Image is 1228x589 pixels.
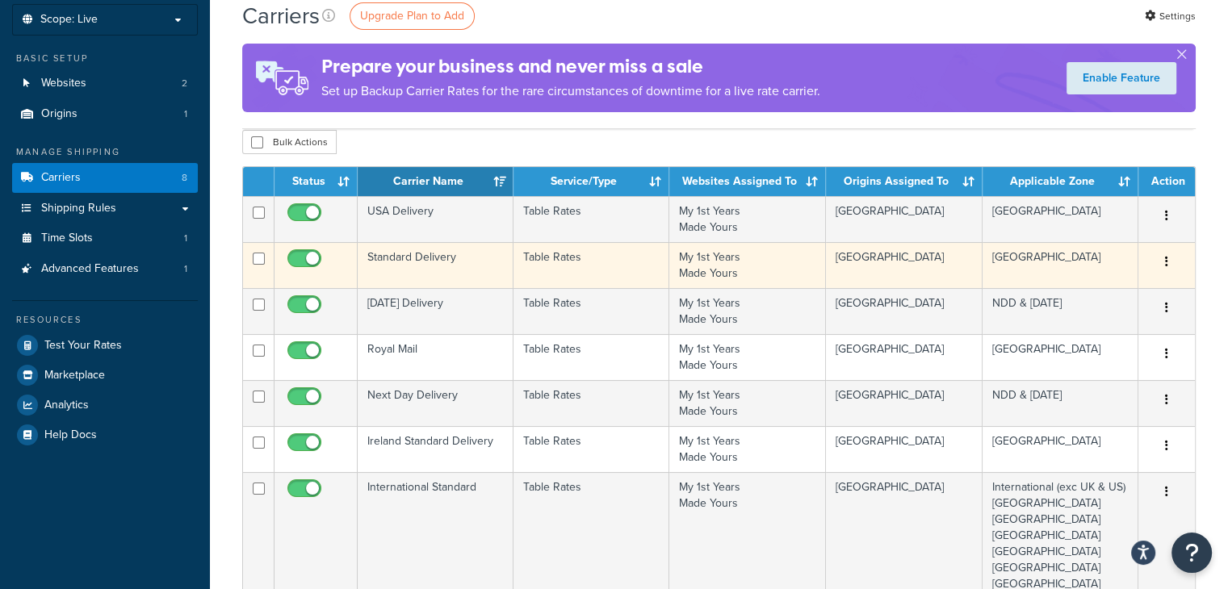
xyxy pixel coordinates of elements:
a: Carriers 8 [12,163,198,193]
a: Enable Feature [1067,62,1176,94]
a: Advanced Features 1 [12,254,198,284]
td: My 1st Years Made Yours [669,242,826,288]
td: [GEOGRAPHIC_DATA] [983,242,1138,288]
td: USA Delivery [358,196,513,242]
h4: Prepare your business and never miss a sale [321,53,820,80]
span: 1 [184,232,187,245]
span: Marketplace [44,369,105,382]
th: Status: activate to sort column ascending [275,167,358,196]
td: My 1st Years Made Yours [669,334,826,380]
img: ad-rules-rateshop-fe6ec290ccb7230408bd80ed9643f0289d75e0ffd9eb532fc0e269fcd187b520.png [242,44,321,112]
a: Marketplace [12,361,198,390]
span: 1 [184,262,187,276]
td: NDD & [DATE] [983,288,1138,334]
td: [GEOGRAPHIC_DATA] [826,288,983,334]
td: My 1st Years Made Yours [669,426,826,472]
span: Scope: Live [40,13,98,27]
li: Origins [12,99,198,129]
td: [GEOGRAPHIC_DATA] [983,334,1138,380]
td: Standard Delivery [358,242,513,288]
li: Carriers [12,163,198,193]
span: Analytics [44,399,89,412]
a: Upgrade Plan to Add [350,2,475,30]
th: Websites Assigned To: activate to sort column ascending [669,167,826,196]
span: Carriers [41,171,81,185]
td: Table Rates [513,196,669,242]
td: Royal Mail [358,334,513,380]
th: Applicable Zone: activate to sort column ascending [983,167,1138,196]
span: Advanced Features [41,262,139,276]
button: Open Resource Center [1171,533,1212,573]
li: Advanced Features [12,254,198,284]
a: Origins 1 [12,99,198,129]
p: Set up Backup Carrier Rates for the rare circumstances of downtime for a live rate carrier. [321,80,820,102]
td: [DATE] Delivery [358,288,513,334]
a: Analytics [12,391,198,420]
a: Test Your Rates [12,331,198,360]
td: Table Rates [513,288,669,334]
td: [GEOGRAPHIC_DATA] [826,426,983,472]
span: 1 [184,107,187,121]
span: Time Slots [41,232,93,245]
span: Websites [41,77,86,90]
div: Basic Setup [12,52,198,65]
span: Origins [41,107,78,121]
span: Shipping Rules [41,202,116,215]
a: Shipping Rules [12,194,198,223]
span: 8 [182,171,187,185]
li: Websites [12,69,198,98]
a: Settings [1145,5,1196,27]
th: Origins Assigned To: activate to sort column ascending [826,167,983,196]
a: Websites 2 [12,69,198,98]
span: Test Your Rates [44,339,122,353]
th: Service/Type: activate to sort column ascending [513,167,669,196]
div: Resources [12,313,198,327]
div: Manage Shipping [12,145,198,159]
li: Time Slots [12,223,198,253]
a: Time Slots 1 [12,223,198,253]
td: NDD & [DATE] [983,380,1138,426]
a: Help Docs [12,420,198,449]
span: Help Docs [44,428,97,442]
td: Table Rates [513,334,669,380]
td: Table Rates [513,380,669,426]
span: Upgrade Plan to Add [360,7,464,24]
td: [GEOGRAPHIC_DATA] [826,334,983,380]
th: Action [1138,167,1195,196]
td: Table Rates [513,242,669,288]
td: [GEOGRAPHIC_DATA] [826,242,983,288]
td: My 1st Years Made Yours [669,380,826,426]
td: Ireland Standard Delivery [358,426,513,472]
td: My 1st Years Made Yours [669,196,826,242]
th: Carrier Name: activate to sort column ascending [358,167,513,196]
td: Next Day Delivery [358,380,513,426]
button: Bulk Actions [242,130,337,154]
td: [GEOGRAPHIC_DATA] [826,380,983,426]
td: My 1st Years Made Yours [669,288,826,334]
td: [GEOGRAPHIC_DATA] [983,426,1138,472]
span: 2 [182,77,187,90]
td: Table Rates [513,426,669,472]
td: [GEOGRAPHIC_DATA] [826,196,983,242]
td: [GEOGRAPHIC_DATA] [983,196,1138,242]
